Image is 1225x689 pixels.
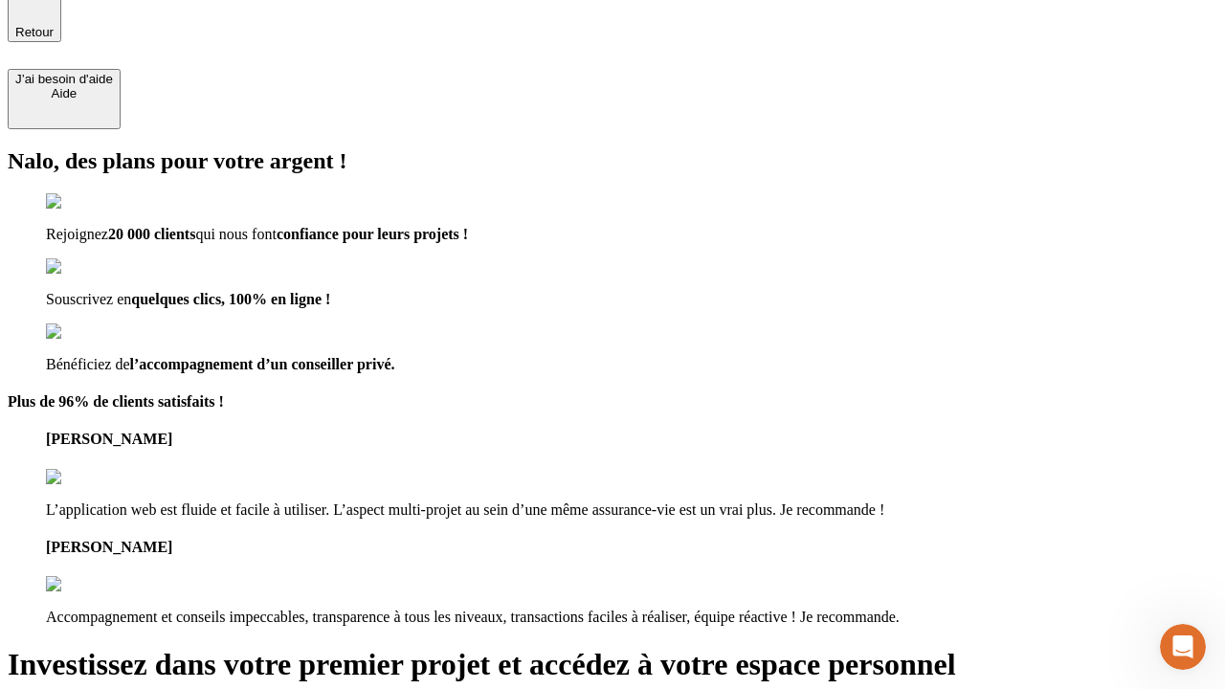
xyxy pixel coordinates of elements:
div: Aide [15,86,113,100]
img: checkmark [46,193,128,211]
span: Rejoignez [46,226,108,242]
span: Bénéficiez de [46,356,130,372]
h4: Plus de 96% de clients satisfaits ! [8,393,1217,411]
span: quelques clics, 100% en ligne ! [131,291,330,307]
span: l’accompagnement d’un conseiller privé. [130,356,395,372]
span: confiance pour leurs projets ! [277,226,468,242]
h4: [PERSON_NAME] [46,539,1217,556]
span: Retour [15,25,54,39]
h4: [PERSON_NAME] [46,431,1217,448]
img: reviews stars [46,576,141,593]
p: Accompagnement et conseils impeccables, transparence à tous les niveaux, transactions faciles à r... [46,609,1217,626]
p: L’application web est fluide et facile à utiliser. L’aspect multi-projet au sein d’une même assur... [46,501,1217,519]
div: J’ai besoin d'aide [15,72,113,86]
img: reviews stars [46,469,141,486]
h1: Investissez dans votre premier projet et accédez à votre espace personnel [8,647,1217,682]
span: 20 000 clients [108,226,196,242]
span: qui nous font [195,226,276,242]
img: checkmark [46,323,128,341]
img: checkmark [46,258,128,276]
iframe: Intercom live chat [1160,624,1206,670]
h2: Nalo, des plans pour votre argent ! [8,148,1217,174]
span: Souscrivez en [46,291,131,307]
button: J’ai besoin d'aideAide [8,69,121,129]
